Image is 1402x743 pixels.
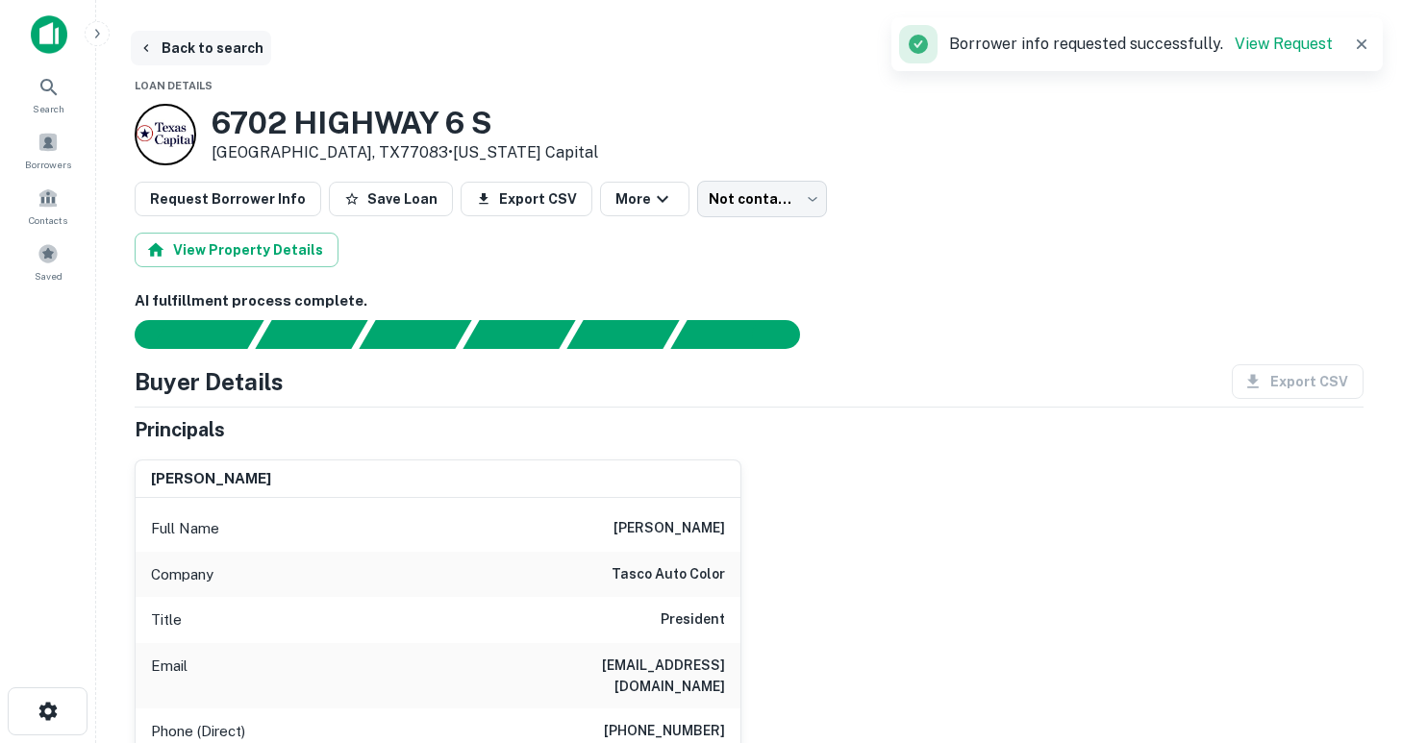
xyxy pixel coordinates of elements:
iframe: Chat Widget [1306,589,1402,681]
h5: Principals [135,415,225,444]
h3: 6702 HIGHWAY 6 S [212,105,598,141]
h6: [EMAIL_ADDRESS][DOMAIN_NAME] [494,655,725,697]
div: Documents found, AI parsing details... [359,320,471,349]
a: Contacts [6,180,90,232]
h4: Buyer Details [135,364,284,399]
h6: [PERSON_NAME] [613,517,725,540]
p: Title [151,608,182,632]
button: View Property Details [135,233,338,267]
h6: [PERSON_NAME] [151,468,271,490]
span: Loan Details [135,80,213,91]
p: Phone (Direct) [151,720,245,743]
div: AI fulfillment process complete. [671,320,823,349]
h6: President [661,608,725,632]
button: Back to search [131,31,271,65]
h6: AI fulfillment process complete. [135,290,1364,312]
button: Export CSV [461,182,592,216]
a: Search [6,68,90,120]
h6: tasco auto color [612,563,725,586]
button: More [600,182,689,216]
div: Principals found, AI now looking for contact information... [463,320,575,349]
button: Request Borrower Info [135,182,321,216]
a: View Request [1235,35,1333,53]
img: capitalize-icon.png [31,15,67,54]
button: Save Loan [329,182,453,216]
p: Email [151,655,188,697]
span: Saved [35,268,63,284]
p: [GEOGRAPHIC_DATA], TX77083 • [212,141,598,164]
div: Not contacted [697,181,827,217]
p: Borrower info requested successfully. [949,33,1333,56]
p: Full Name [151,517,219,540]
div: Your request is received and processing... [255,320,367,349]
span: Borrowers [25,157,71,172]
span: Search [33,101,64,116]
div: Principals found, still searching for contact information. This may take time... [566,320,679,349]
p: Company [151,563,213,586]
a: Borrowers [6,124,90,176]
span: Contacts [29,212,67,228]
div: Sending borrower request to AI... [112,320,256,349]
a: [US_STATE] Capital [453,143,598,161]
a: Saved [6,235,90,287]
h6: [PHONE_NUMBER] [604,720,725,743]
